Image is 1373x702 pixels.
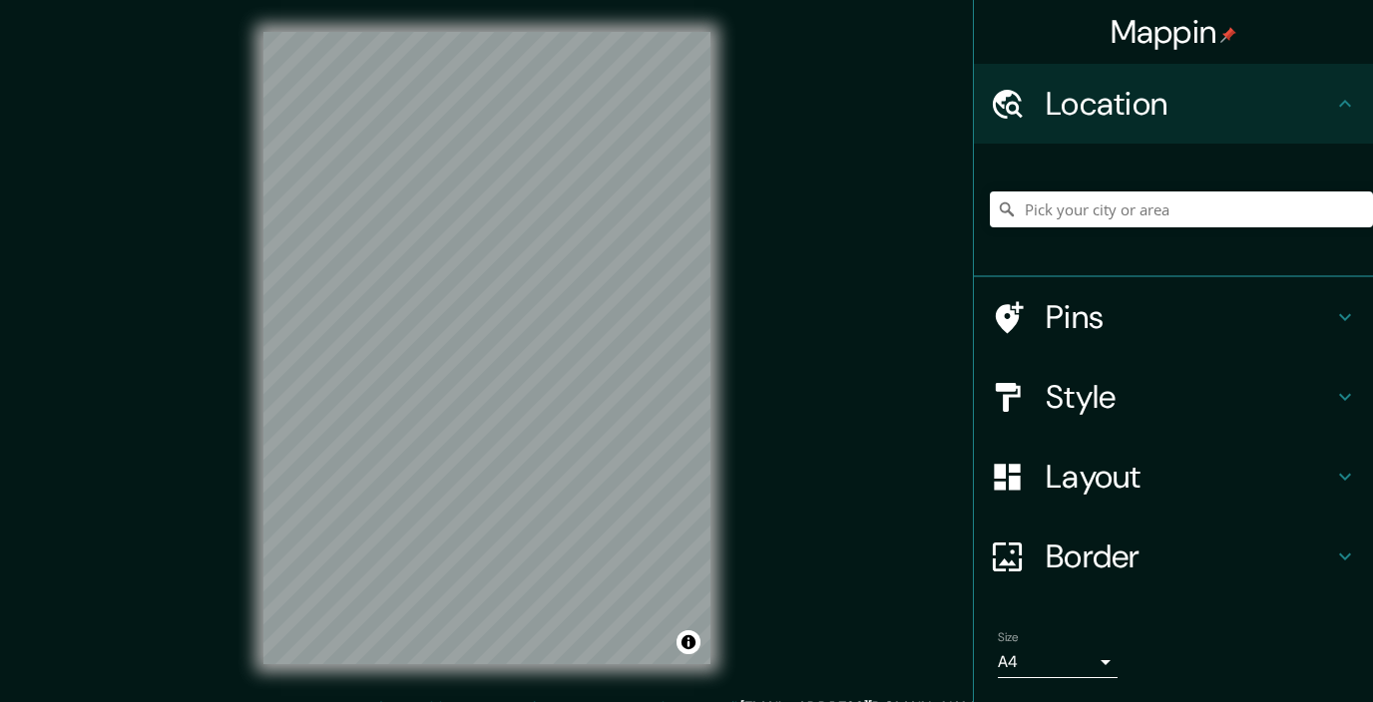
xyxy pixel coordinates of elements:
[974,64,1373,144] div: Location
[263,32,710,664] canvas: Map
[1046,536,1333,576] h4: Border
[1046,84,1333,124] h4: Location
[998,629,1019,646] label: Size
[1046,457,1333,497] h4: Layout
[1220,27,1236,43] img: pin-icon.png
[974,357,1373,437] div: Style
[1046,297,1333,337] h4: Pins
[677,630,700,654] button: Toggle attribution
[998,646,1118,678] div: A4
[990,191,1373,227] input: Pick your city or area
[1111,12,1237,52] h4: Mappin
[974,277,1373,357] div: Pins
[1046,377,1333,417] h4: Style
[974,517,1373,596] div: Border
[974,437,1373,517] div: Layout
